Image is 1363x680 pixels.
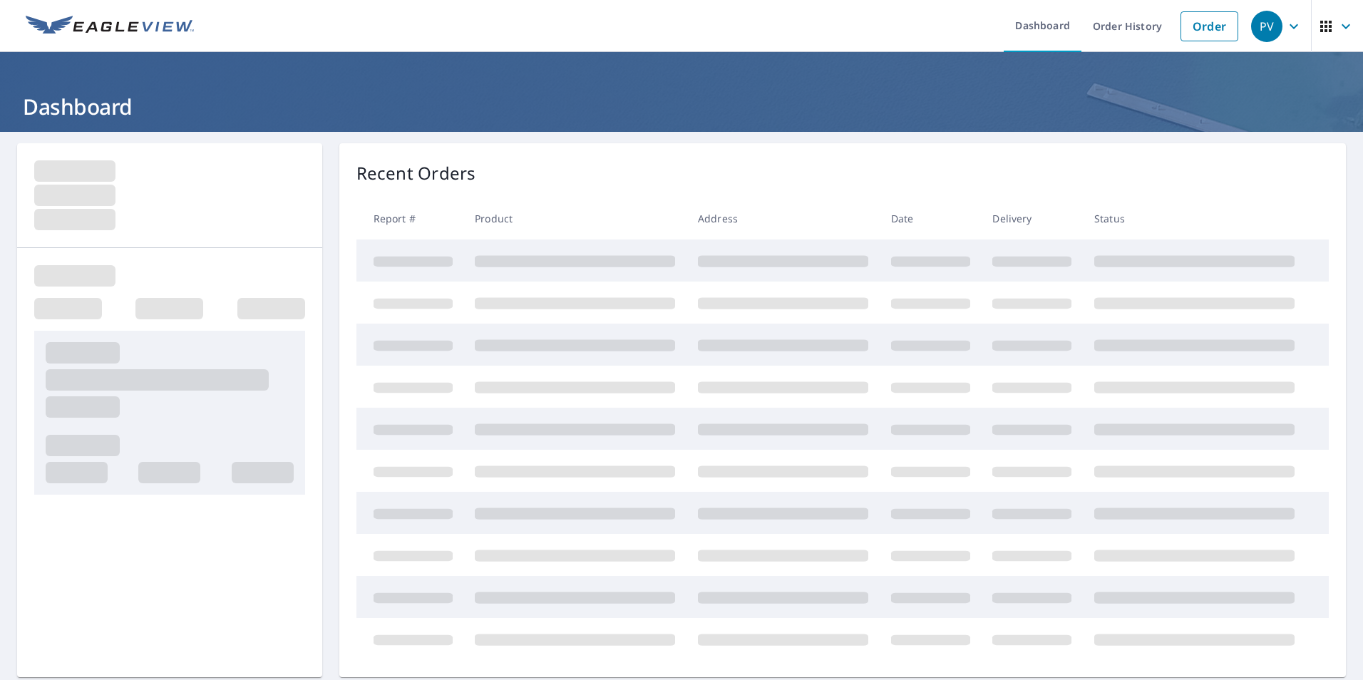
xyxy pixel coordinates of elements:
th: Report # [356,197,464,239]
th: Product [463,197,686,239]
th: Address [686,197,880,239]
th: Status [1083,197,1306,239]
div: PV [1251,11,1282,42]
h1: Dashboard [17,92,1346,121]
a: Order [1181,11,1238,41]
th: Date [880,197,982,239]
th: Delivery [981,197,1083,239]
p: Recent Orders [356,160,476,186]
img: EV Logo [26,16,194,37]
